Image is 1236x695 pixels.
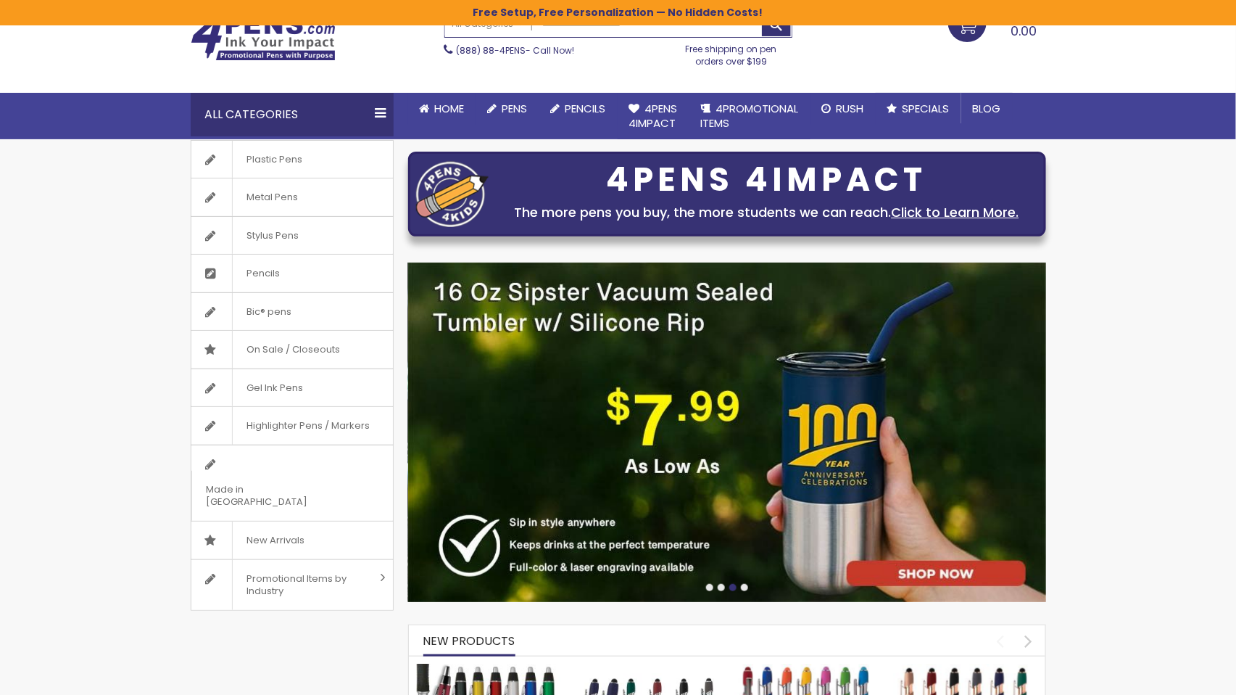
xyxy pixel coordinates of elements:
a: (888) 88-4PENS [457,44,526,57]
span: Blog [973,101,1001,116]
span: Metal Pens [232,178,313,216]
span: Specials [903,101,950,116]
a: Click to Learn More. [892,203,1019,221]
a: Promotional Items by Industry [191,560,393,610]
div: The more pens you buy, the more students we can reach. [496,202,1038,223]
a: New Arrivals [191,522,393,559]
a: Plastic Pens [191,141,393,178]
span: Rush [837,101,864,116]
span: 4Pens 4impact [629,101,678,131]
a: Specials [876,93,961,125]
a: Bic® pens [191,293,393,331]
span: Stylus Pens [232,217,314,255]
span: Bic® pens [232,293,307,331]
a: On Sale / Closeouts [191,331,393,369]
span: New Products [423,633,515,649]
a: Custom Soft Touch Metal Pen - Stylus Top [575,663,719,675]
a: Home [408,93,476,125]
a: Metal Pens [191,178,393,216]
span: Pencils [565,101,606,116]
a: Ellipse Softy Brights with Stylus Pen - Laser [734,663,878,675]
span: Highlighter Pens / Markers [232,407,385,445]
div: All Categories [191,93,394,136]
a: Made in [GEOGRAPHIC_DATA] [191,445,393,521]
span: - Call Now! [457,44,575,57]
div: Free shipping on pen orders over $199 [671,38,792,67]
a: Blog [961,93,1013,125]
a: Highlighter Pens / Markers [191,407,393,445]
img: /16-oz-the-sipster-vacuum-sealed-tumbler-with-silicone-rip.html [408,263,1046,602]
span: Home [435,101,465,116]
span: Made in [GEOGRAPHIC_DATA] [191,471,357,521]
a: Rush [810,93,876,125]
a: The Barton Custom Pens Special Offer [416,663,560,675]
span: Gel Ink Pens [232,369,318,407]
a: Ellipse Softy Rose Gold Classic with Stylus Pen - Silver Laser [893,663,1037,675]
a: Gel Ink Pens [191,369,393,407]
a: Stylus Pens [191,217,393,255]
a: Pencils [539,93,618,125]
span: Pencils [232,255,295,292]
span: 0.00 [1011,22,1037,40]
span: Promotional Items by Industry [232,560,376,610]
a: 4Pens4impact [618,93,689,140]
a: Pens [476,93,539,125]
span: Pens [502,101,528,116]
div: 4PENS 4IMPACT [496,165,1038,195]
img: four_pen_logo.png [416,161,489,227]
span: New Arrivals [232,522,320,559]
img: 4Pens Custom Pens and Promotional Products [191,15,336,61]
a: 4PROMOTIONALITEMS [689,93,810,140]
span: 4PROMOTIONAL ITEMS [701,101,799,131]
span: On Sale / Closeouts [232,331,355,369]
span: Plastic Pens [232,141,318,178]
a: Pencils [191,255,393,292]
